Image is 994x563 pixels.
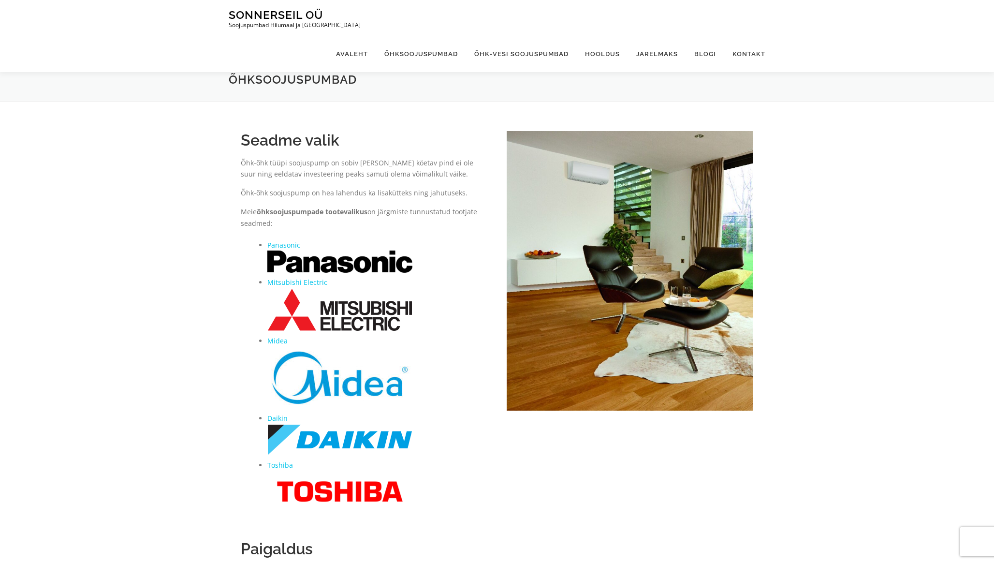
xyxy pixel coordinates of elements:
[241,540,487,558] h2: Paigaldus
[241,206,487,229] p: Meie on järgmiste tunnustatud tootjate seadmed:
[229,22,361,29] p: Soojuspumbad Hiiumaal ja [GEOGRAPHIC_DATA]
[267,414,288,423] a: Daikin
[229,8,323,21] a: Sonnerseil OÜ
[507,131,753,411] img: FTXTM-M_02_001_Ip
[628,36,686,72] a: Järelmaks
[577,36,628,72] a: Hooldus
[466,36,577,72] a: Õhk-vesi soojuspumbad
[267,336,288,345] a: Midea
[267,240,300,250] a: Panasonic
[241,131,487,149] h2: Seadme valik
[724,36,765,72] a: Kontakt
[241,157,487,180] p: Õhk-õhk tüüpi soojuspump on sobiv [PERSON_NAME] köetav pind ei ole suur ning eeldatav investeerin...
[241,187,487,199] p: Õhk-õhk soojuspump on hea lahendus ka lisakütteks ning jahutuseks.
[376,36,466,72] a: Õhksoojuspumbad
[686,36,724,72] a: Blogi
[229,72,765,87] h1: Õhksoojuspumbad
[257,207,367,216] strong: õhksoojuspumpade tootevalikus
[267,460,293,470] a: Toshiba
[328,36,376,72] a: Avaleht
[267,278,327,287] a: Mitsubishi Electric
